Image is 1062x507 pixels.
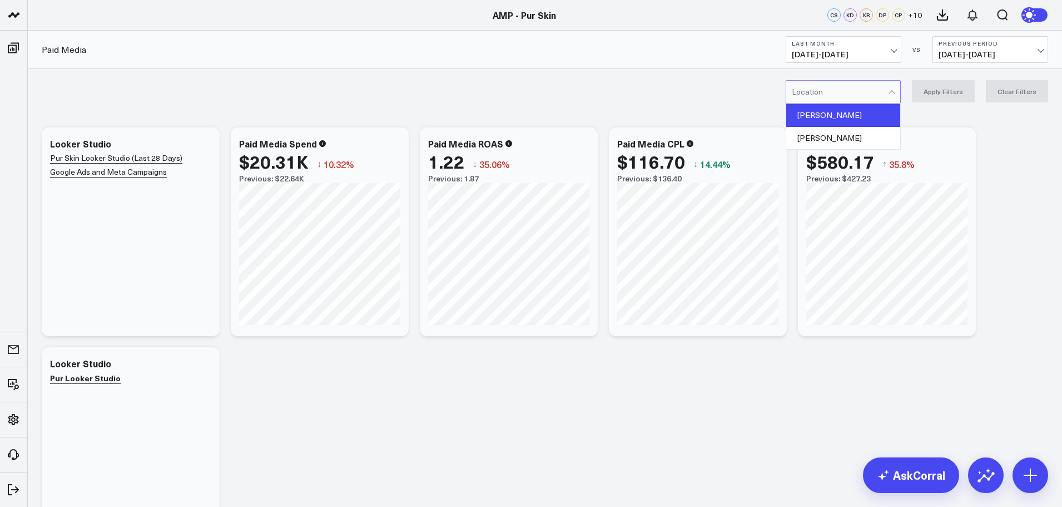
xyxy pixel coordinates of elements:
[239,137,317,150] div: Paid Media Spend
[912,80,975,102] button: Apply Filters
[428,151,464,171] div: 1.22
[239,151,309,171] div: $20.31K
[50,152,182,178] a: Pur Skin Looker Studio (Last 28 Days) Google Ads and Meta Campaigns
[786,104,900,127] div: [PERSON_NAME]
[827,8,841,22] div: CS
[806,174,967,183] div: Previous: $427.23
[860,8,873,22] div: KR
[493,9,556,21] a: AMP - Pur Skin
[907,46,927,53] div: VS
[908,8,922,22] button: +10
[617,174,778,183] div: Previous: $136.40
[700,158,731,170] span: 14.44%
[932,36,1048,63] button: Previous Period[DATE]-[DATE]
[908,11,922,19] span: + 10
[792,40,895,47] b: Last Month
[792,50,895,59] span: [DATE] - [DATE]
[42,43,86,56] a: Paid Media
[428,174,589,183] div: Previous: 1.87
[892,8,905,22] div: CP
[843,8,857,22] div: KD
[806,151,874,171] div: $580.17
[50,357,111,370] div: Looker Studio
[889,158,915,170] span: 35.8%
[479,158,510,170] span: 35.06%
[693,157,698,171] span: ↓
[617,137,684,150] div: Paid Media CPL
[786,36,901,63] button: Last Month[DATE]-[DATE]
[50,137,111,150] div: Looker Studio
[50,372,121,384] a: Pur Looker Studio
[986,80,1048,102] button: Clear Filters
[317,157,321,171] span: ↓
[786,127,900,149] div: [PERSON_NAME]
[939,40,1042,47] b: Previous Period
[863,457,959,493] a: AskCorral
[324,158,354,170] span: 10.32%
[939,50,1042,59] span: [DATE] - [DATE]
[882,157,887,171] span: ↑
[473,157,477,171] span: ↓
[239,174,400,183] div: Previous: $22.64K
[428,137,503,150] div: Paid Media ROAS
[876,8,889,22] div: DP
[617,151,685,171] div: $116.70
